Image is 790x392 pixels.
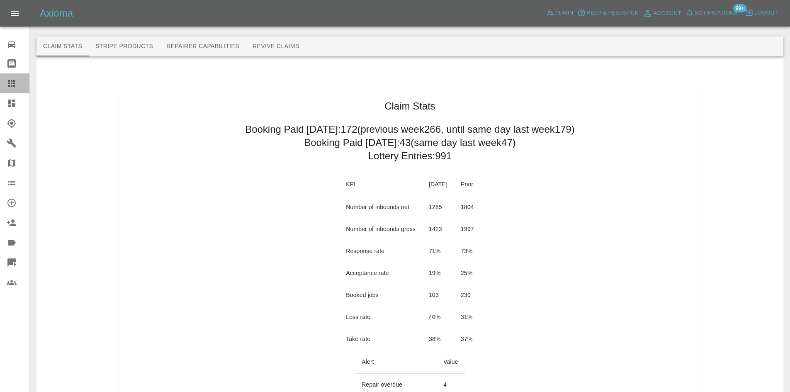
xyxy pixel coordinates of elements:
[5,3,25,23] button: Open drawer
[384,100,435,113] h1: Claim Stats
[355,350,437,374] th: Alert
[422,196,454,218] td: 1285
[422,284,454,306] td: 103
[454,240,481,262] td: 73 %
[555,8,574,18] span: Admin
[245,123,575,136] h2: Booking Paid [DATE]: 172 (previous week 266 , until same day last week 179 )
[304,136,516,149] h2: Booking Paid [DATE]: 43 (same day last week 47 )
[575,7,640,19] button: Help & Feedback
[339,262,422,284] td: Acceptance rate
[339,328,422,350] td: Take rate
[544,7,576,19] a: Admin
[339,196,422,218] td: Number of inbounds net
[454,306,481,328] td: 31 %
[339,284,422,306] td: Booked jobs
[160,37,246,56] button: Repairer Capabilities
[695,8,738,18] span: Notifications
[754,8,778,18] span: Logout
[339,173,422,196] th: KPI
[454,196,481,218] td: 1804
[422,262,454,284] td: 19 %
[641,7,683,20] a: Account
[422,328,454,350] td: 38 %
[246,37,306,56] button: Revive Claims
[40,7,73,20] h5: Axioma
[454,284,481,306] td: 230
[586,8,638,18] span: Help & Feedback
[422,306,454,328] td: 40 %
[89,37,160,56] button: Stripe Products
[683,7,740,19] button: Notifications
[422,173,454,196] th: [DATE]
[422,240,454,262] td: 71 %
[339,240,422,262] td: Response rate
[743,7,780,19] button: Logout
[454,328,481,350] td: 37 %
[422,218,454,240] td: 1423
[733,4,746,12] span: 99+
[339,306,422,328] td: Loss rate
[454,218,481,240] td: 1997
[368,149,452,163] h2: Lottery Entries: 991
[454,262,481,284] td: 25 %
[339,218,422,240] td: Number of inbounds gross
[654,9,681,18] span: Account
[36,37,89,56] button: Claim Stats
[454,173,481,196] th: Prior
[437,350,465,374] th: Value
